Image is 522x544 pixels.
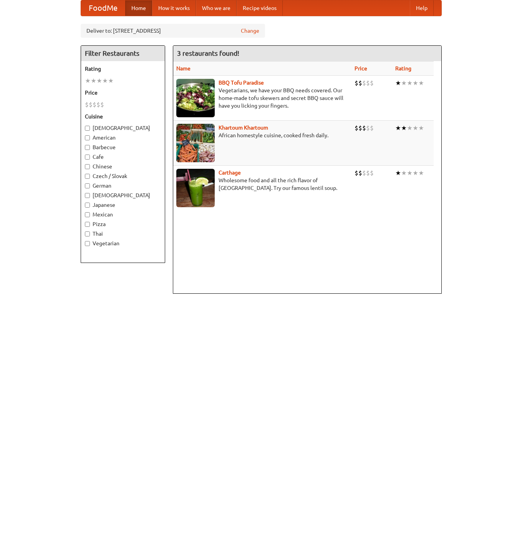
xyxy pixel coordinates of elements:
input: Vegetarian [85,241,90,246]
li: ★ [418,79,424,87]
ng-pluralize: 3 restaurants found! [177,50,239,57]
li: ★ [395,79,401,87]
li: ★ [395,169,401,177]
label: Vegetarian [85,240,161,247]
li: ★ [91,77,96,85]
a: Carthage [219,170,241,176]
input: Czech / Slovak [85,174,90,179]
li: $ [370,79,374,87]
input: Chinese [85,164,90,169]
a: Recipe videos [237,0,283,16]
li: $ [370,169,374,177]
a: Name [176,65,191,72]
label: Chinese [85,163,161,170]
li: ★ [85,77,91,85]
li: ★ [418,124,424,132]
li: $ [89,100,93,109]
label: American [85,134,161,141]
label: German [85,182,161,190]
p: Vegetarians, we have your BBQ needs covered. Our home-made tofu skewers and secret BBQ sauce will... [176,87,348,110]
li: $ [370,124,374,132]
a: BBQ Tofu Paradise [219,80,264,86]
input: Mexican [85,212,90,217]
li: ★ [413,124,418,132]
li: $ [85,100,89,109]
a: Change [241,27,259,35]
img: carthage.jpg [176,169,215,207]
li: $ [362,124,366,132]
li: ★ [407,169,413,177]
li: $ [366,124,370,132]
input: [DEMOGRAPHIC_DATA] [85,193,90,198]
label: Czech / Slovak [85,172,161,180]
h5: Rating [85,65,161,73]
a: How it works [152,0,196,16]
div: Deliver to: [STREET_ADDRESS] [81,24,265,38]
input: Thai [85,231,90,236]
input: Barbecue [85,145,90,150]
p: Wholesome food and all the rich flavor of [GEOGRAPHIC_DATA]. Try our famous lentil soup. [176,176,348,192]
li: $ [358,79,362,87]
li: $ [96,100,100,109]
input: [DEMOGRAPHIC_DATA] [85,126,90,131]
a: FoodMe [81,0,125,16]
li: $ [355,124,358,132]
li: ★ [407,124,413,132]
li: $ [362,79,366,87]
li: $ [366,79,370,87]
li: ★ [413,79,418,87]
li: $ [355,169,358,177]
a: Home [125,0,152,16]
label: [DEMOGRAPHIC_DATA] [85,191,161,199]
li: ★ [108,77,114,85]
li: $ [358,169,362,177]
label: Cafe [85,153,161,161]
li: ★ [102,77,108,85]
img: khartoum.jpg [176,124,215,162]
a: Khartoum Khartoum [219,125,268,131]
label: Mexican [85,211,161,218]
p: African homestyle cuisine, cooked fresh daily. [176,131,348,139]
img: tofuparadise.jpg [176,79,215,117]
h5: Price [85,89,161,96]
h5: Cuisine [85,113,161,120]
a: Who we are [196,0,237,16]
li: $ [362,169,366,177]
li: $ [100,100,104,109]
li: ★ [401,79,407,87]
input: American [85,135,90,140]
li: ★ [401,124,407,132]
label: Thai [85,230,161,238]
li: ★ [407,79,413,87]
li: ★ [395,124,401,132]
label: Pizza [85,220,161,228]
input: Pizza [85,222,90,227]
li: ★ [401,169,407,177]
li: $ [93,100,96,109]
label: Japanese [85,201,161,209]
label: [DEMOGRAPHIC_DATA] [85,124,161,132]
label: Barbecue [85,143,161,151]
li: $ [358,124,362,132]
li: ★ [418,169,424,177]
input: Cafe [85,155,90,160]
a: Rating [395,65,411,72]
a: Price [355,65,367,72]
input: German [85,183,90,188]
li: $ [366,169,370,177]
li: ★ [413,169,418,177]
li: $ [355,79,358,87]
li: ★ [96,77,102,85]
a: Help [410,0,434,16]
input: Japanese [85,203,90,208]
h4: Filter Restaurants [81,46,165,61]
